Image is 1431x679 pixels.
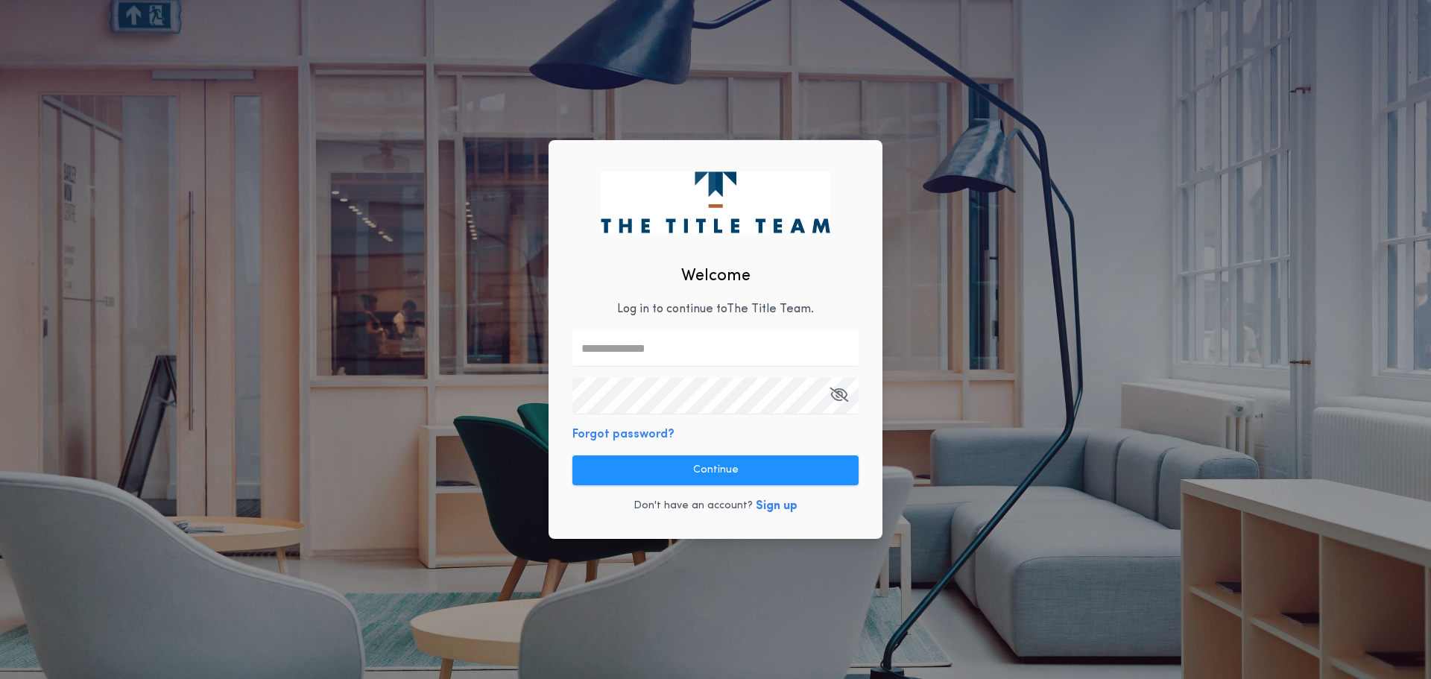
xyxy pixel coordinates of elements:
[572,426,675,443] button: Forgot password?
[756,497,797,515] button: Sign up
[681,264,751,288] h2: Welcome
[601,171,830,233] img: logo
[572,455,859,485] button: Continue
[617,300,814,318] p: Log in to continue to The Title Team .
[634,499,753,514] p: Don't have an account?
